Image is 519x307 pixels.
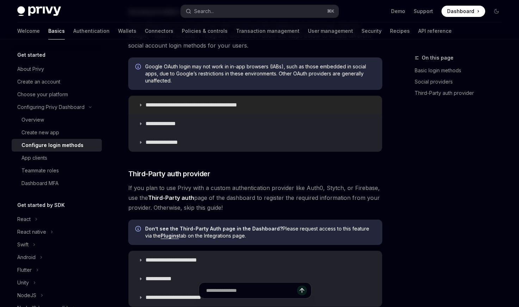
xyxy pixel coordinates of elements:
[17,90,68,99] div: Choose your platform
[161,233,179,239] a: Plugins
[12,164,102,177] a: Teammate roles
[17,228,46,236] div: React native
[12,251,102,264] button: Toggle Android section
[236,23,299,39] a: Transaction management
[17,266,32,274] div: Flutter
[12,75,102,88] a: Create an account
[145,226,283,232] strong: Don’t see the Third-Party Auth page in the Dashboard?
[17,65,44,73] div: About Privy
[422,54,453,62] span: On this page
[12,289,102,302] button: Toggle NodeJS section
[12,276,102,289] button: Toggle Unity section
[447,8,474,15] span: Dashboard
[12,264,102,276] button: Toggle Flutter section
[145,23,173,39] a: Connectors
[362,23,382,39] a: Security
[21,154,47,162] div: App clients
[418,23,452,39] a: API reference
[12,152,102,164] a: App clients
[12,126,102,139] a: Create new app
[415,65,508,76] a: Basic login methods
[17,201,65,209] h5: Get started by SDK
[128,169,210,179] span: Third-Party auth provider
[145,225,375,239] span: Please request access to this feature via the tab on the Integrations page.
[391,8,405,15] a: Demo
[415,76,508,87] a: Social providers
[21,116,44,124] div: Overview
[12,139,102,152] a: Configure login methods
[17,23,40,39] a: Welcome
[181,5,339,18] button: Open search
[21,166,59,175] div: Teammate roles
[415,87,508,99] a: Third-Party auth provider
[12,63,102,75] a: About Privy
[118,23,136,39] a: Wallets
[308,23,353,39] a: User management
[73,23,110,39] a: Authentication
[17,278,29,287] div: Unity
[17,51,45,59] h5: Get started
[12,177,102,190] a: Dashboard MFA
[17,103,85,111] div: Configuring Privy Dashboard
[17,253,36,262] div: Android
[145,63,375,84] span: Google OAuth login may not work in in-app browsers (IABs), such as those embedded in social apps,...
[12,88,102,101] a: Choose your platform
[327,8,334,14] span: ⌘ K
[194,7,214,16] div: Search...
[48,23,65,39] a: Basics
[135,64,142,71] svg: Info
[441,6,485,17] a: Dashboard
[206,283,297,298] input: Ask a question...
[12,226,102,238] button: Toggle React native section
[148,194,194,201] strong: Third-Party auth
[21,128,59,137] div: Create new app
[17,6,61,16] img: dark logo
[21,141,84,149] div: Configure login methods
[390,23,410,39] a: Recipes
[17,78,60,86] div: Create an account
[17,240,29,249] div: Swift
[491,6,502,17] button: Toggle dark mode
[12,113,102,126] a: Overview
[297,285,307,295] button: Send message
[12,238,102,251] button: Toggle Swift section
[414,8,433,15] a: Support
[12,101,102,113] button: Toggle Configuring Privy Dashboard section
[17,215,31,223] div: React
[12,213,102,226] button: Toggle React section
[21,179,58,188] div: Dashboard MFA
[135,226,142,233] svg: Info
[128,183,382,213] span: If you plan to use Privy with a custom authentication provider like Auth0, Stytch, or Firebase, u...
[17,291,36,300] div: NodeJS
[182,23,228,39] a: Policies & controls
